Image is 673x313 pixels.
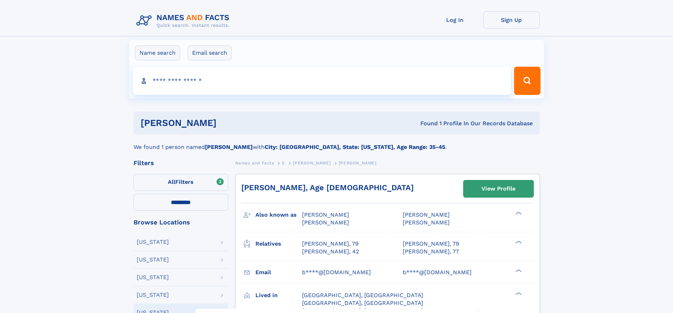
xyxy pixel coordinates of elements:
[134,219,228,225] div: Browse Locations
[255,289,302,301] h3: Lived in
[514,240,522,244] div: ❯
[137,239,169,245] div: [US_STATE]
[141,119,319,127] h1: [PERSON_NAME]
[403,248,459,255] a: [PERSON_NAME], 77
[339,161,377,165] span: [PERSON_NAME]
[255,266,302,278] h3: Email
[137,275,169,280] div: [US_STATE]
[134,134,540,151] div: We found 1 person named with .
[318,120,533,127] div: Found 1 Profile In Our Records Database
[427,11,483,29] a: Log In
[483,11,540,29] a: Sign Up
[514,268,522,273] div: ❯
[135,46,180,60] label: Name search
[255,209,302,221] h3: Also known as
[482,181,515,197] div: View Profile
[302,300,423,306] span: [GEOGRAPHIC_DATA], [GEOGRAPHIC_DATA]
[514,67,540,95] button: Search Button
[403,211,450,218] span: [PERSON_NAME]
[134,11,235,30] img: Logo Names and Facts
[302,248,359,255] a: [PERSON_NAME], 42
[235,158,274,167] a: Names and Facts
[302,219,349,226] span: [PERSON_NAME]
[282,161,285,165] span: E
[188,46,232,60] label: Email search
[133,67,511,95] input: search input
[302,292,423,299] span: [GEOGRAPHIC_DATA], [GEOGRAPHIC_DATA]
[134,160,228,166] div: Filters
[205,144,253,150] b: [PERSON_NAME]
[302,240,359,248] a: [PERSON_NAME], 79
[514,291,522,296] div: ❯
[265,144,445,150] b: City: [GEOGRAPHIC_DATA], State: [US_STATE], Age Range: 35-45
[302,211,349,218] span: [PERSON_NAME]
[282,158,285,167] a: E
[255,238,302,250] h3: Relatives
[464,180,533,197] a: View Profile
[293,161,331,165] span: [PERSON_NAME]
[403,240,459,248] a: [PERSON_NAME], 79
[514,211,522,216] div: ❯
[241,183,414,192] a: [PERSON_NAME], Age [DEMOGRAPHIC_DATA]
[134,174,228,191] label: Filters
[403,219,450,226] span: [PERSON_NAME]
[293,158,331,167] a: [PERSON_NAME]
[137,257,169,263] div: [US_STATE]
[168,179,175,185] span: All
[137,292,169,298] div: [US_STATE]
